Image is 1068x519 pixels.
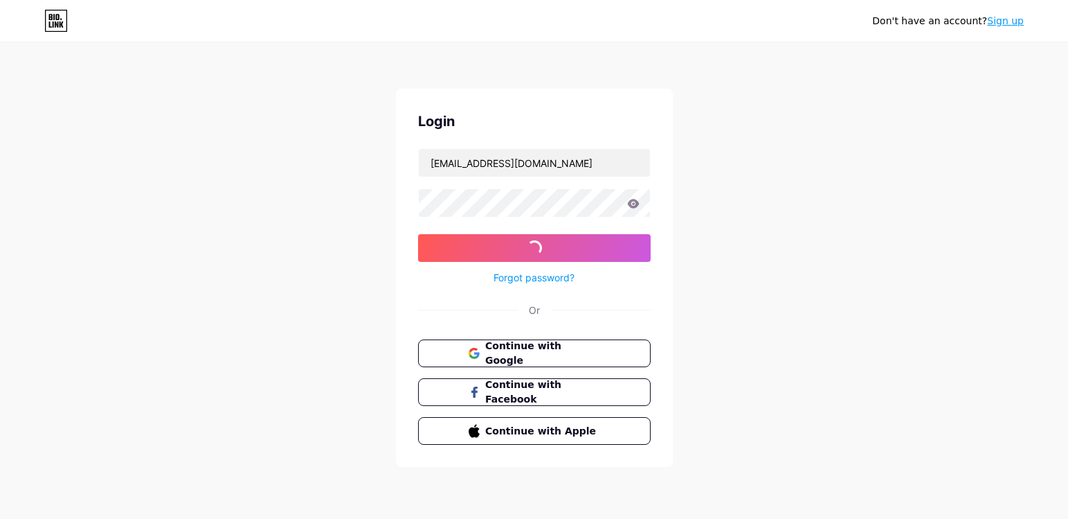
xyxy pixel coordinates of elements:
input: Username [419,149,650,177]
button: Continue with Apple [418,417,651,445]
button: Continue with Google [418,340,651,367]
a: Sign up [987,15,1024,26]
div: Login [418,111,651,132]
div: Or [529,303,540,317]
span: Continue with Apple [485,424,599,439]
span: Continue with Google [485,339,599,368]
div: Don't have an account? [872,14,1024,28]
a: Forgot password? [494,270,574,285]
button: Continue with Facebook [418,378,651,406]
span: Continue with Facebook [485,378,599,407]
